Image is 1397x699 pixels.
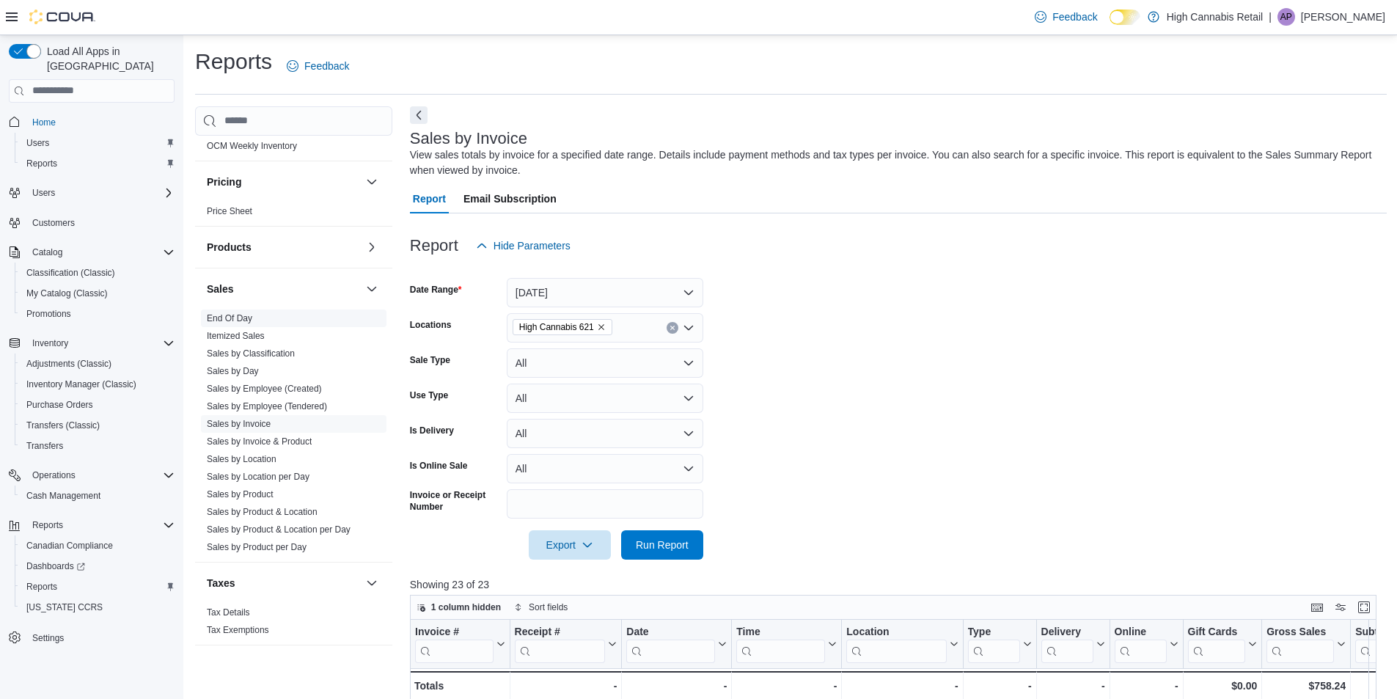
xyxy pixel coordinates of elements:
span: Settings [26,628,175,646]
span: Reports [21,155,175,172]
span: Inventory Manager (Classic) [21,376,175,393]
div: Taxes [195,604,392,645]
button: All [507,419,703,448]
span: Home [32,117,56,128]
span: Feedback [304,59,349,73]
span: Customers [32,217,75,229]
span: Dashboards [26,560,85,572]
a: Sales by Location per Day [207,472,309,482]
div: - [846,677,958,695]
button: Classification (Classic) [15,263,180,283]
span: Sales by Location per Day [207,471,309,483]
span: Promotions [26,308,71,320]
button: Sales [207,282,360,296]
a: End Of Day [207,313,252,323]
button: Open list of options [683,322,694,334]
div: Invoice # [415,625,494,639]
span: Washington CCRS [21,599,175,616]
button: Users [15,133,180,153]
a: Tax Details [207,607,250,618]
div: Type [967,625,1019,662]
button: 1 column hidden [411,599,507,616]
a: Settings [26,629,70,647]
span: Transfers (Classic) [21,417,175,434]
span: Load All Apps in [GEOGRAPHIC_DATA] [41,44,175,73]
label: Invoice or Receipt Number [410,489,501,513]
span: Classification (Classic) [26,267,115,279]
div: - [1041,677,1104,695]
a: Sales by Product [207,489,274,499]
button: Type [967,625,1031,662]
span: Hide Parameters [494,238,571,253]
div: Delivery [1041,625,1093,662]
button: Catalog [26,244,68,261]
button: Next [410,106,428,124]
a: Sales by Product per Day [207,542,307,552]
span: Cash Management [21,487,175,505]
button: Operations [3,465,180,486]
span: Sales by Day [207,365,259,377]
div: Receipt # [514,625,605,639]
div: Online [1114,625,1166,639]
span: Itemized Sales [207,330,265,342]
label: Sale Type [410,354,450,366]
a: Dashboards [21,557,91,575]
div: Time [736,625,825,639]
span: Run Report [636,538,689,552]
div: Location [846,625,946,639]
span: Users [21,134,175,152]
button: Home [3,111,180,133]
span: Adjustments (Classic) [21,355,175,373]
div: Totals [414,677,505,695]
h3: Taxes [207,576,235,590]
button: My Catalog (Classic) [15,283,180,304]
span: Sales by Classification [207,348,295,359]
span: Sales by Employee (Created) [207,383,322,395]
button: Sort fields [508,599,573,616]
a: Itemized Sales [207,331,265,341]
button: Taxes [207,576,360,590]
p: High Cannabis Retail [1167,8,1264,26]
div: Receipt # URL [514,625,605,662]
a: Canadian Compliance [21,537,119,555]
button: Gross Sales [1266,625,1346,662]
div: Alicia Prieur [1277,8,1295,26]
div: View sales totals by invoice for a specified date range. Details include payment methods and tax ... [410,147,1379,178]
div: Sales [195,310,392,562]
div: $0.00 [1187,677,1257,695]
button: Pricing [207,175,360,189]
div: $758.24 [1266,677,1346,695]
span: Sales by Product per Day [207,541,307,553]
div: - [967,677,1031,695]
a: Transfers [21,437,69,455]
div: - [626,677,727,695]
button: Hide Parameters [470,231,576,260]
button: Reports [15,153,180,174]
div: - [514,677,617,695]
span: Export [538,530,602,560]
span: Canadian Compliance [21,537,175,555]
span: 1 column hidden [431,601,501,613]
span: Purchase Orders [26,399,93,411]
span: Feedback [1052,10,1097,24]
button: Reports [15,577,180,597]
button: Catalog [3,242,180,263]
button: All [507,454,703,483]
span: Users [26,184,175,202]
h3: Products [207,240,252,255]
a: Cash Management [21,487,106,505]
button: [US_STATE] CCRS [15,597,180,618]
a: Transfers (Classic) [21,417,106,434]
span: Sales by Invoice [207,418,271,430]
span: Price Sheet [207,205,252,217]
nav: Complex example [9,106,175,687]
label: Use Type [410,389,448,401]
button: Display options [1332,599,1349,616]
button: Run Report [621,530,703,560]
button: Canadian Compliance [15,535,180,556]
a: Adjustments (Classic) [21,355,117,373]
a: Feedback [281,51,355,81]
button: Users [26,184,61,202]
button: All [507,384,703,413]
